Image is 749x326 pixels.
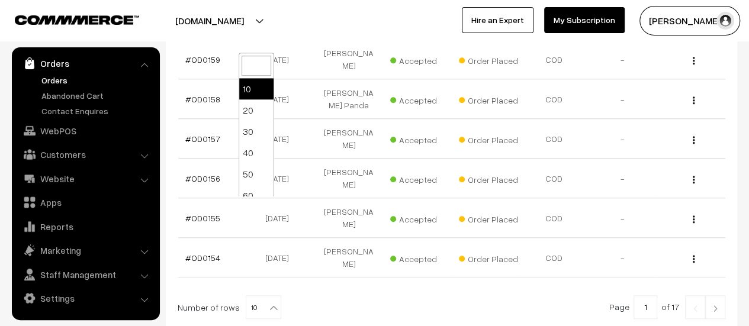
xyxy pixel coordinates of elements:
button: [PERSON_NAME] [639,6,740,35]
a: #OD0157 [185,134,220,144]
span: Number of rows [178,301,240,314]
a: COMMMERCE [15,12,118,26]
span: Order Placed [459,170,518,186]
li: 10 [239,78,274,99]
img: user [716,12,734,30]
img: Menu [693,176,695,183]
li: 40 [239,142,274,163]
span: Accepted [390,210,449,225]
td: - [589,40,657,79]
td: [DATE] [246,159,315,198]
img: Left [690,305,700,312]
a: Orders [15,53,156,74]
td: [PERSON_NAME] [315,238,384,277]
a: Website [15,168,156,189]
a: Staff Management [15,264,156,285]
a: Contact Enquires [38,105,156,117]
span: Accepted [390,51,449,67]
span: 10 [246,295,281,319]
td: - [589,159,657,198]
td: - [589,198,657,238]
span: of 17 [661,302,679,312]
td: [DATE] [246,40,315,79]
img: COMMMERCE [15,15,139,24]
span: Accepted [390,91,449,106]
td: [DATE] [246,119,315,159]
td: [PERSON_NAME] [315,159,384,198]
img: Menu [693,215,695,223]
a: #OD0154 [185,253,220,263]
span: Order Placed [459,51,518,67]
span: Order Placed [459,91,518,106]
button: [DOMAIN_NAME] [134,6,285,35]
a: #OD0158 [185,94,220,104]
td: [DATE] [246,79,315,119]
a: Customers [15,144,156,165]
td: COD [520,238,589,277]
li: 30 [239,121,274,142]
td: [PERSON_NAME] [315,119,384,159]
td: COD [520,40,589,79]
td: [DATE] [246,198,315,238]
a: #OD0156 [185,173,220,183]
td: [PERSON_NAME] Panda [315,79,384,119]
a: Settings [15,288,156,309]
img: Menu [693,96,695,104]
a: Hire an Expert [462,7,533,33]
span: Page [609,302,629,312]
a: Marketing [15,240,156,261]
td: COD [520,79,589,119]
a: Reports [15,216,156,237]
td: COD [520,159,589,198]
img: Right [710,305,721,312]
td: - [589,79,657,119]
a: #OD0159 [185,54,220,64]
img: Menu [693,255,695,263]
a: My Subscription [544,7,625,33]
td: [DATE] [246,238,315,277]
td: - [589,238,657,277]
span: Order Placed [459,210,518,225]
td: COD [520,119,589,159]
span: 10 [246,296,281,319]
span: Accepted [390,250,449,265]
a: #OD0155 [185,213,220,223]
a: Orders [38,74,156,86]
li: 60 [239,185,274,206]
td: [PERSON_NAME] [315,198,384,238]
td: COD [520,198,589,238]
span: Order Placed [459,250,518,265]
img: Menu [693,136,695,144]
td: [PERSON_NAME] [315,40,384,79]
li: 50 [239,163,274,185]
span: Accepted [390,170,449,186]
img: Menu [693,57,695,64]
a: Apps [15,192,156,213]
a: Abandoned Cart [38,89,156,102]
span: Accepted [390,131,449,146]
td: - [589,119,657,159]
span: Order Placed [459,131,518,146]
a: WebPOS [15,120,156,141]
li: 20 [239,99,274,121]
